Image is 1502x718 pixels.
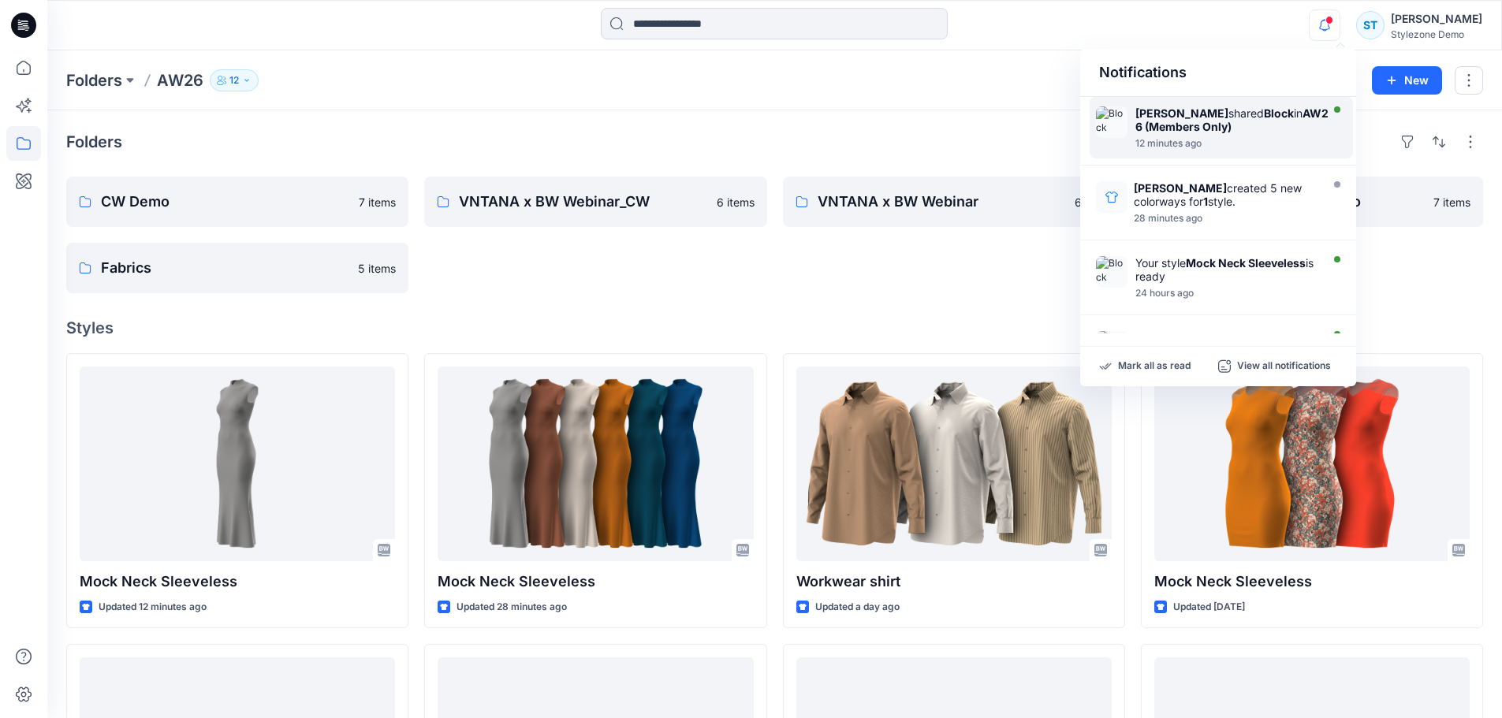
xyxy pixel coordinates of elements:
[1356,11,1385,39] div: ST
[101,257,348,279] p: Fabrics
[1154,366,1470,561] a: Mock Neck Sleeveless
[1433,194,1470,210] p: 7 items
[1391,9,1482,28] div: [PERSON_NAME]
[101,191,349,213] p: CW Demo
[438,366,753,561] a: Mock Neck Sleeveless
[1134,181,1227,195] strong: [PERSON_NAME]
[1135,138,1331,149] div: Wednesday, August 20, 2025 18:57
[1173,599,1245,616] p: Updated [DATE]
[438,571,753,593] p: Mock Neck Sleeveless
[1075,194,1113,210] p: 6 items
[66,177,408,227] a: CW Demo7 items
[1135,106,1228,120] strong: [PERSON_NAME]
[424,177,766,227] a: VNTANA x BW Webinar_CW6 items
[1134,181,1317,208] div: created 5 new colorways for style.
[1264,106,1294,120] strong: Block
[1391,28,1482,40] div: Stylezone Demo
[459,191,706,213] p: VNTANA x BW Webinar_CW
[457,599,567,616] p: Updated 28 minutes ago
[1135,288,1317,299] div: Tuesday, August 19, 2025 18:43
[80,571,395,593] p: Mock Neck Sleeveless
[66,69,122,91] a: Folders
[66,318,1483,337] h4: Styles
[210,69,259,91] button: 12
[783,177,1125,227] a: VNTANA x BW Webinar6 items
[1135,106,1331,133] div: shared in
[796,571,1112,593] p: Workwear shirt
[1135,331,1317,385] div: Your style has been updated with version
[1186,331,1269,344] strong: Workwear shirt
[1237,359,1331,374] p: View all notifications
[358,260,396,277] p: 5 items
[1080,49,1356,97] div: Notifications
[1135,106,1329,133] strong: AW26 (Members Only)
[157,69,203,91] p: AW26
[99,599,207,616] p: Updated 12 minutes ago
[1186,256,1306,270] strong: Mock Neck Sleeveless
[815,599,900,616] p: Updated a day ago
[1134,213,1317,224] div: Wednesday, August 20, 2025 18:41
[66,132,122,151] h4: Folders
[66,243,408,293] a: Fabrics5 items
[796,366,1112,561] a: Workwear shirt
[80,366,395,561] a: Mock Neck Sleeveless
[1372,66,1442,95] button: New
[1203,195,1208,208] strong: 1
[1096,331,1127,363] img: Workwear shirt finished
[1118,359,1191,374] p: Mark all as read
[717,194,755,210] p: 6 items
[818,191,1065,213] p: VNTANA x BW Webinar
[1096,256,1127,288] img: Block
[359,194,396,210] p: 7 items
[229,72,239,89] p: 12
[1135,256,1317,283] div: Your style is ready
[1154,571,1470,593] p: Mock Neck Sleeveless
[1096,106,1127,138] img: Block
